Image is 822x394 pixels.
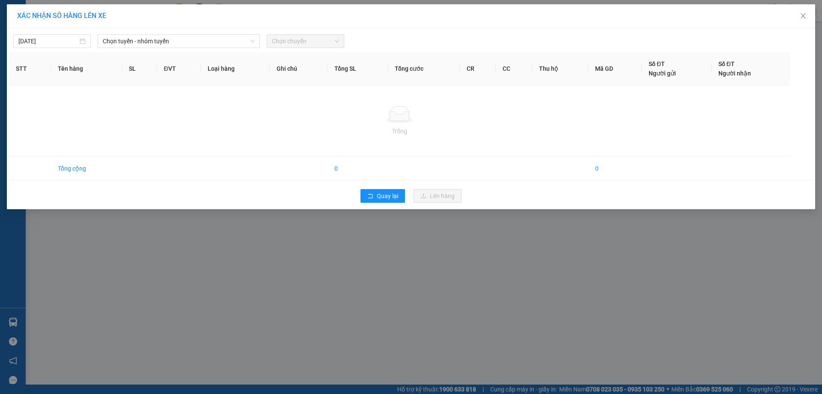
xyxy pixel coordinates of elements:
span: Số ĐT [718,60,735,67]
span: close [800,12,807,19]
th: Thu hộ [532,52,588,85]
th: Ghi chú [270,52,328,85]
th: Mã GD [588,52,642,85]
th: Loại hàng [201,52,270,85]
div: Trống [16,126,783,136]
th: Tổng cước [388,52,460,85]
input: 11/10/2025 [18,36,78,46]
span: down [250,39,255,44]
span: XÁC NHẬN SỐ HÀNG LÊN XE [17,12,106,20]
span: Số ĐT [649,60,665,67]
th: SL [122,52,157,85]
span: Quay lại [377,191,398,201]
th: Tổng SL [328,52,388,85]
td: 0 [588,157,642,180]
span: Chọn tuyến - nhóm tuyến [103,35,255,48]
span: Người gửi [649,70,676,77]
th: Tên hàng [51,52,122,85]
button: Close [791,4,815,28]
span: Chọn chuyến [272,35,339,48]
td: 0 [328,157,388,180]
span: rollback [367,193,373,200]
button: uploadLên hàng [414,189,462,203]
span: Người nhận [718,70,751,77]
th: STT [9,52,51,85]
th: ĐVT [157,52,201,85]
th: CR [460,52,496,85]
td: Tổng cộng [51,157,122,180]
th: CC [496,52,532,85]
button: rollbackQuay lại [360,189,405,203]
